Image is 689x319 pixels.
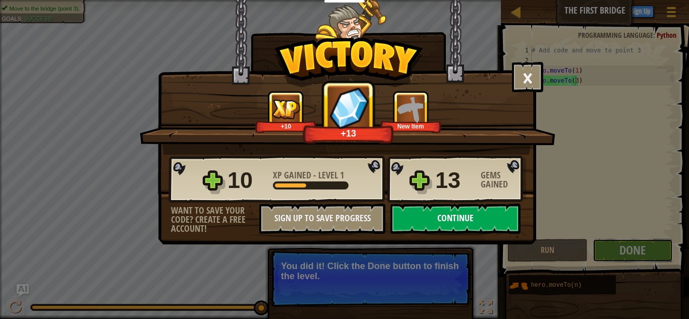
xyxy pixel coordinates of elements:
div: +10 [257,122,314,130]
button: × [512,62,543,92]
img: XP Gained [272,99,300,119]
span: 1 [340,169,344,181]
div: - [273,171,344,180]
div: +13 [306,127,391,139]
img: Gems Gained [329,86,369,129]
div: The first step to the code. [188,134,506,144]
div: 13 [435,164,475,197]
span: Level [316,169,340,181]
div: 10 [227,164,267,197]
button: Sign Up to Save Progress [259,204,385,234]
div: New Item [382,122,439,130]
button: Continue [390,204,521,234]
img: Victory [274,37,423,88]
img: New Item [397,95,425,123]
div: Gems Gained [481,171,526,189]
div: Want to save your code? Create a free account! [171,206,259,233]
span: XP Gained [273,169,313,181]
